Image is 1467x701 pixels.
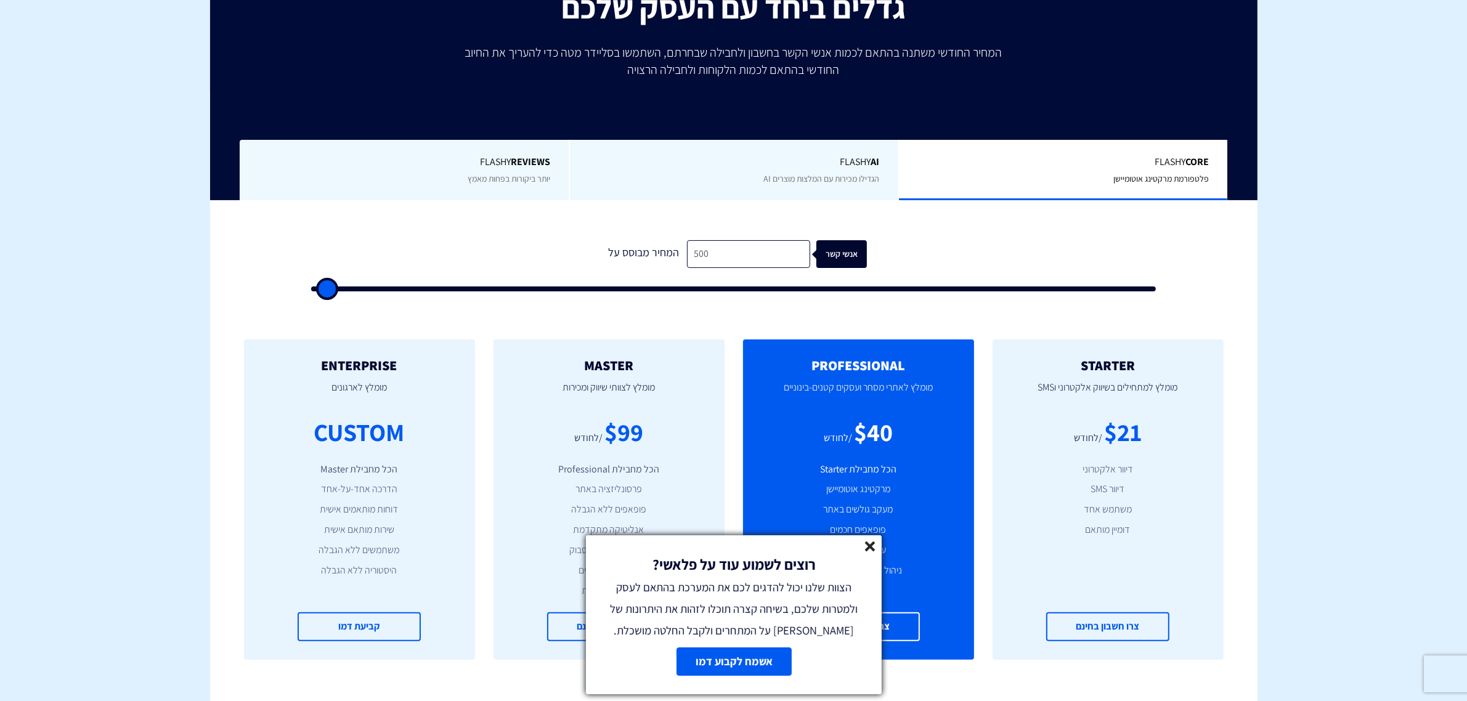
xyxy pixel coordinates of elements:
li: אנליטיקה מתקדמת [512,523,706,537]
div: $99 [604,415,643,450]
p: מומלץ לארגונים [262,373,457,415]
a: צרו חשבון בחינם [1046,612,1169,641]
li: מעקב גולשים באתר [762,503,956,517]
div: /לחודש [824,431,852,445]
li: הכל מחבילת Starter [762,463,956,477]
h2: ENTERPRISE [262,358,457,373]
span: יותר ביקורות בפחות מאמץ [468,173,550,184]
div: CUSTOM [314,415,405,450]
p: מומלץ למתחילים בשיווק אלקטרוני וSMS [1011,373,1205,415]
div: /לחודש [1074,431,1102,445]
a: קביעת דמו [298,612,421,641]
p: מומלץ לאתרי מסחר ועסקים קטנים-בינוניים [762,373,956,415]
li: משתמשים ללא הגבלה [262,543,457,557]
span: Flashy [917,155,1209,169]
b: REVIEWS [511,155,550,168]
li: פרסונליזציה באתר [512,482,706,496]
b: Core [1185,155,1209,168]
li: הכל מחבילת Professional [512,463,706,477]
span: פלטפורמת מרקטינג אוטומיישן [1113,173,1209,184]
li: עד 15 משתמשים [512,564,706,578]
li: משתמש אחד [1011,503,1205,517]
span: הגדילו מכירות עם המלצות מוצרים AI [763,173,879,184]
li: הדרכה אחד-על-אחד [262,482,457,496]
p: המחיר החודשי משתנה בהתאם לכמות אנשי הקשר בחשבון ולחבילה שבחרתם, השתמשו בסליידר מטה כדי להעריך את ... [457,44,1011,78]
li: דיוור אלקטרוני [1011,463,1205,477]
h2: MASTER [512,358,706,373]
li: תמיכה מורחבת [512,584,706,598]
li: פופאפים חכמים [762,523,956,537]
p: מומלץ לצוותי שיווק ומכירות [512,373,706,415]
li: דיוור SMS [1011,482,1205,496]
li: דומיין מותאם [1011,523,1205,537]
li: היסטוריה ללא הגבלה [262,564,457,578]
li: דוחות מותאמים אישית [262,503,457,517]
div: $40 [854,415,893,450]
h2: STARTER [1011,358,1205,373]
div: $21 [1104,415,1142,450]
div: /לחודש [574,431,603,445]
div: אנשי קשר [824,240,874,268]
li: הכל מחבילת Master [262,463,457,477]
li: פופאפים ללא הגבלה [512,503,706,517]
span: Flashy [588,155,880,169]
li: אינטגרציה עם פייסבוק [512,543,706,557]
h2: PROFESSIONAL [762,358,956,373]
div: המחיר מבוסס על [600,240,687,268]
a: צרו חשבון בחינם [547,612,670,641]
li: מרקטינג אוטומיישן [762,482,956,496]
span: Flashy [258,155,550,169]
li: שירות מותאם אישית [262,523,457,537]
b: AI [871,155,879,168]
